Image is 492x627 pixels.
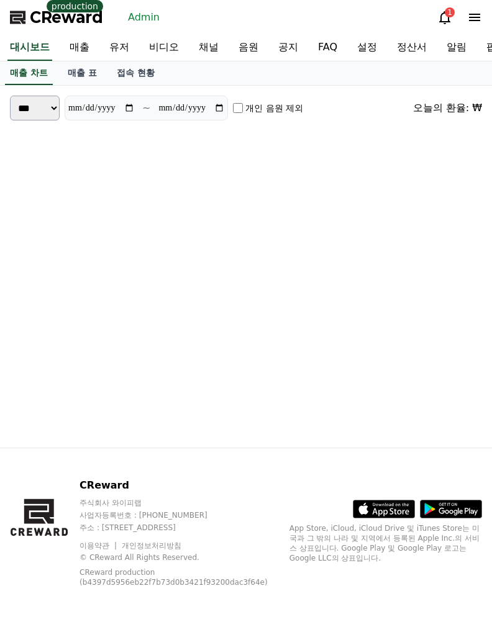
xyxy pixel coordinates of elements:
[103,413,140,423] span: Messages
[60,35,99,61] a: 매출
[5,61,53,85] a: 매출 차트
[80,541,119,550] a: 이용약관
[445,7,455,17] div: 1
[245,102,303,114] label: 개인 음원 제외
[80,498,289,508] p: 주식회사 와이피랩
[30,7,103,27] span: CReward
[80,510,289,520] p: 사업자등록번호 : [PHONE_NUMBER]
[32,412,53,422] span: Home
[308,35,347,61] a: FAQ
[10,7,103,27] a: CReward
[58,61,107,85] a: 매출 표
[4,394,82,425] a: Home
[80,478,289,493] p: CReward
[139,35,189,61] a: 비디오
[347,35,387,61] a: 설정
[107,61,165,85] a: 접속 현황
[268,35,308,61] a: 공지
[229,35,268,61] a: 음원
[184,412,214,422] span: Settings
[437,10,452,25] a: 1
[80,523,289,533] p: 주소 : [STREET_ADDRESS]
[80,567,278,587] p: CReward production (b4397d5956eb22f7b73d0b3421f93200dac3f64e)
[160,394,239,425] a: Settings
[437,35,476,61] a: 알림
[413,101,482,115] div: 오늘의 환율: ₩
[122,541,181,550] a: 개인정보처리방침
[123,7,165,27] a: Admin
[142,101,150,115] p: ~
[7,35,52,61] a: 대시보드
[82,394,160,425] a: Messages
[189,35,229,61] a: 채널
[99,35,139,61] a: 유저
[387,35,437,61] a: 정산서
[289,523,482,563] p: App Store, iCloud, iCloud Drive 및 iTunes Store는 미국과 그 밖의 나라 및 지역에서 등록된 Apple Inc.의 서비스 상표입니다. Goo...
[80,553,289,562] p: © CReward All Rights Reserved.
